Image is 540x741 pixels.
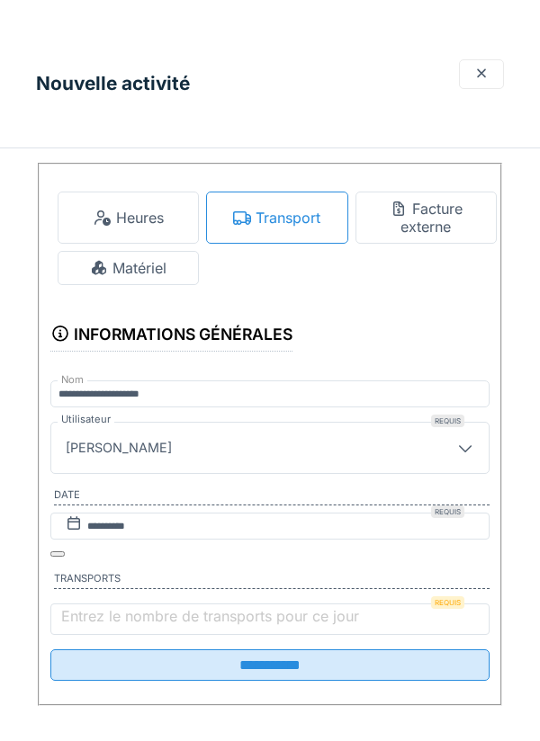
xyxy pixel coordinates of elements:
label: Date [54,488,490,505]
div: Transport [233,209,320,227]
div: Facture externe [364,200,489,236]
label: Utilisateur [58,413,114,425]
div: [PERSON_NAME] [58,430,179,466]
h3: Nouvelle activité [36,72,190,94]
div: Matériel [90,259,166,277]
label: Transports [54,572,490,589]
div: Requis [431,596,464,609]
label: Nom [58,373,87,386]
button: Close [50,551,65,557]
div: Requis [431,505,464,518]
label: Entrez le nombre de transports pour ce jour [58,607,363,625]
div: Requis [431,415,464,427]
div: Heures [94,209,164,227]
div: Informations générales [50,321,292,352]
